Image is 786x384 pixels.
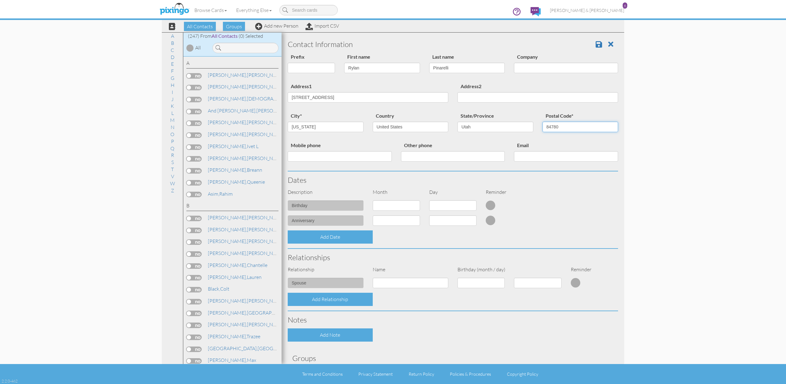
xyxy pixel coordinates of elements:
[208,250,247,256] span: [PERSON_NAME],
[207,249,286,257] a: [PERSON_NAME]
[208,262,247,268] span: [PERSON_NAME],
[186,202,278,211] div: B
[207,190,233,198] a: Rahim
[168,53,177,61] a: D
[168,60,177,68] a: E
[208,131,247,137] span: [PERSON_NAME],
[288,316,618,324] h3: Notes
[212,33,238,39] span: All Contacts
[288,328,373,342] div: Add Note
[288,53,308,61] label: Prefix
[288,253,618,261] h3: Relationships
[208,214,247,221] span: [PERSON_NAME],
[302,371,343,377] a: Terms and Conditions
[425,189,481,196] div: Day
[168,46,177,54] a: C
[207,95,301,102] a: [DEMOGRAPHIC_DATA]
[207,131,286,138] a: [PERSON_NAME]
[283,266,368,273] div: Relationship
[169,88,176,96] a: I
[208,167,247,173] span: [PERSON_NAME],
[208,357,247,363] span: [PERSON_NAME],
[344,53,373,61] label: First name
[208,333,247,339] span: [PERSON_NAME],
[514,141,532,150] label: Email
[207,107,339,114] a: [PERSON_NAME]
[288,40,618,48] h3: Contact Information
[279,5,338,15] input: Search cards
[288,141,324,150] label: Mobile phone
[207,285,230,292] a: Colt
[168,96,177,103] a: J
[429,53,457,61] label: Last name
[566,266,594,273] div: Reminder
[168,32,177,40] a: A
[305,23,339,29] a: Import CSV
[208,108,256,114] span: and [PERSON_NAME],
[168,39,177,47] a: B
[292,354,613,362] h3: Groups
[514,53,541,61] label: Company
[208,345,258,351] span: [GEOGRAPHIC_DATA],
[239,33,263,39] span: (0) Selected
[208,310,247,316] span: [PERSON_NAME],
[373,112,397,120] label: Country
[450,371,491,377] a: Policies & Procedures
[401,141,435,150] label: Other phone
[457,112,497,120] label: State/Province
[207,333,261,340] a: Trazee
[168,151,177,159] a: R
[507,371,538,377] a: Copyright Policy
[167,131,177,138] a: O
[158,2,191,17] img: pixingo logo
[223,22,245,31] span: Groups
[255,23,298,29] a: Add new Person
[190,2,232,18] a: Browse Cards
[207,297,286,304] a: [PERSON_NAME]
[168,123,177,131] a: N
[207,356,257,364] a: Max
[288,230,373,244] div: Add Date
[208,298,247,304] span: [PERSON_NAME],
[208,84,247,90] span: [PERSON_NAME],
[232,2,276,18] a: Everything Else
[168,159,177,166] a: S
[208,238,247,244] span: [PERSON_NAME],
[168,173,177,180] a: V
[208,72,247,78] span: [PERSON_NAME],
[409,371,434,377] a: Return Policy
[207,237,286,245] a: [PERSON_NAME]
[207,71,286,79] a: [PERSON_NAME]
[208,286,220,292] span: Black,
[208,96,247,102] span: [PERSON_NAME],
[208,226,247,233] span: [PERSON_NAME],
[168,187,177,194] a: Z
[208,321,247,327] span: [PERSON_NAME],
[207,226,286,233] a: [PERSON_NAME]
[288,82,315,91] label: Address1
[168,138,177,145] a: P
[207,166,263,174] a: Breann
[207,261,268,269] a: Chantelle
[167,116,178,124] a: M
[168,102,177,110] a: K
[207,178,266,186] a: Queenie
[531,7,541,16] img: comments.svg
[168,81,177,89] a: H
[207,321,286,328] a: [PERSON_NAME]
[207,83,286,90] a: [PERSON_NAME]
[288,293,373,306] div: Add Relationship
[168,74,177,82] a: G
[183,33,282,40] div: (247) From
[208,274,247,280] span: [PERSON_NAME],
[208,119,247,125] span: [PERSON_NAME],
[543,112,576,120] label: Postal Code*
[457,82,484,91] label: Address2
[288,176,618,184] h3: Dates
[208,191,219,197] span: Asim,
[207,273,262,281] a: Lauren
[186,60,278,69] div: A
[208,143,247,149] span: [PERSON_NAME],
[288,112,305,120] label: city*
[368,266,453,273] div: Name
